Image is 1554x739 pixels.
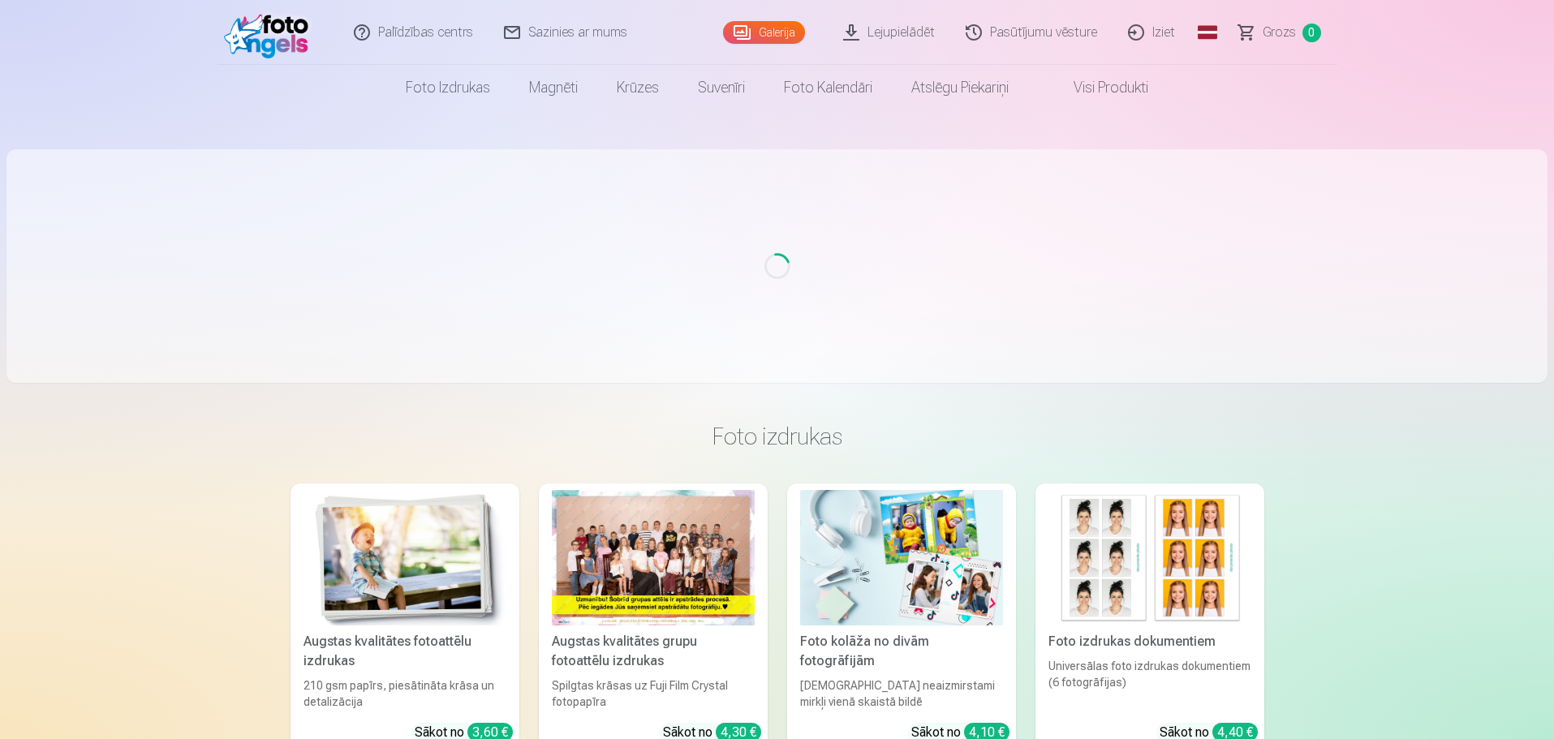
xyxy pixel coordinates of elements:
[794,632,1009,671] div: Foto kolāža no divām fotogrāfijām
[545,632,761,671] div: Augstas kvalitātes grupu fotoattēlu izdrukas
[794,677,1009,710] div: [DEMOGRAPHIC_DATA] neaizmirstami mirkļi vienā skaistā bildē
[224,6,317,58] img: /fa1
[1042,658,1258,710] div: Universālas foto izdrukas dokumentiem (6 fotogrāfijas)
[297,632,513,671] div: Augstas kvalitātes fotoattēlu izdrukas
[678,65,764,110] a: Suvenīri
[303,490,506,625] img: Augstas kvalitātes fotoattēlu izdrukas
[764,65,892,110] a: Foto kalendāri
[1302,24,1321,42] span: 0
[545,677,761,710] div: Spilgtas krāsas uz Fuji Film Crystal fotopapīra
[386,65,510,110] a: Foto izdrukas
[303,422,1251,451] h3: Foto izdrukas
[723,21,805,44] a: Galerija
[1042,632,1258,651] div: Foto izdrukas dokumentiem
[1048,490,1251,625] img: Foto izdrukas dokumentiem
[1263,23,1296,42] span: Grozs
[597,65,678,110] a: Krūzes
[297,677,513,710] div: 210 gsm papīrs, piesātināta krāsa un detalizācija
[800,490,1003,625] img: Foto kolāža no divām fotogrāfijām
[510,65,597,110] a: Magnēti
[892,65,1028,110] a: Atslēgu piekariņi
[1028,65,1168,110] a: Visi produkti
